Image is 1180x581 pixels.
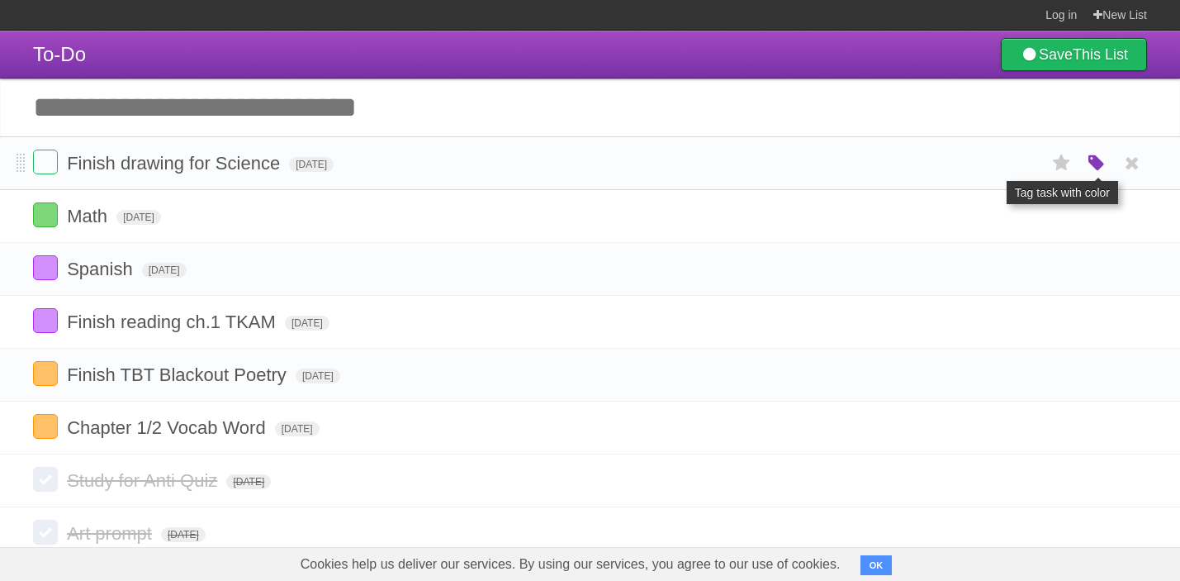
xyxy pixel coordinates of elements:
span: [DATE] [296,369,340,383]
span: [DATE] [161,527,206,542]
label: Done [33,255,58,280]
span: Cookies help us deliver our services. By using our services, you agree to our use of cookies. [284,548,857,581]
label: Done [33,520,58,545]
span: [DATE] [285,316,329,331]
label: Done [33,361,58,386]
span: Chapter 1/2 Vocab Word [67,417,270,438]
a: SaveThis List [1001,38,1147,71]
span: To-Do [33,43,86,65]
label: Done [33,308,58,333]
label: Star task [1046,150,1078,177]
b: This List [1073,46,1128,63]
span: Finish drawing for Science [67,153,284,174]
button: OK [860,555,893,575]
span: [DATE] [142,263,187,278]
span: Finish TBT Blackout Poetry [67,364,291,385]
label: Done [33,467,58,492]
span: Math [67,206,111,226]
span: Art prompt [67,523,156,544]
label: Done [33,150,58,174]
span: [DATE] [289,157,334,172]
span: [DATE] [116,210,161,225]
span: [DATE] [275,421,320,436]
label: Done [33,414,58,439]
span: [DATE] [226,474,271,489]
span: Finish reading ch.1 TKAM [67,312,280,332]
span: Spanish [67,259,137,279]
label: Done [33,202,58,227]
span: Study for Anti Quiz [67,470,221,491]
